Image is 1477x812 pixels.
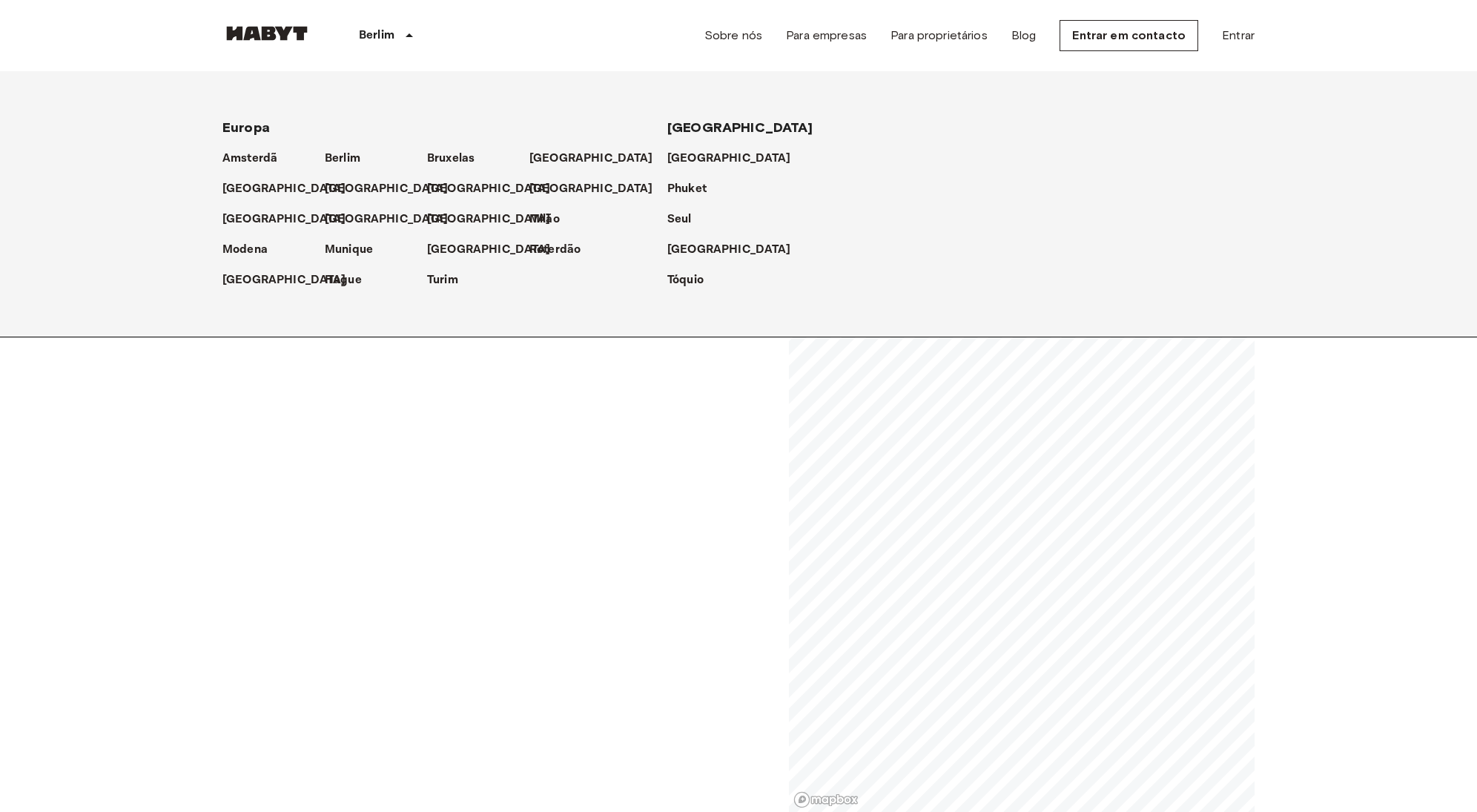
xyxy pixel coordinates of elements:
p: [GEOGRAPHIC_DATA] [427,211,551,228]
img: Habyt [222,26,311,41]
a: Seul [667,211,707,228]
p: [GEOGRAPHIC_DATA] [222,271,346,289]
span: Europa [222,119,270,136]
p: Berlim [359,27,394,44]
p: Seul [667,211,692,228]
a: Mapbox logo [793,791,859,808]
a: [GEOGRAPHIC_DATA] [427,211,566,228]
p: [GEOGRAPHIC_DATA] [667,150,791,168]
a: [GEOGRAPHIC_DATA] [222,211,361,228]
a: [GEOGRAPHIC_DATA] [427,180,566,198]
p: Roterdão [529,241,581,259]
span: [GEOGRAPHIC_DATA] [667,119,813,136]
a: Bruxelas [427,150,489,168]
a: [GEOGRAPHIC_DATA] [325,180,463,198]
p: [GEOGRAPHIC_DATA] [222,180,346,198]
a: Phuket [667,180,721,198]
a: Amsterdã [222,150,292,168]
a: [GEOGRAPHIC_DATA] [667,150,806,168]
a: [GEOGRAPHIC_DATA] [529,150,668,168]
p: Bruxelas [427,150,475,168]
p: Phuket [667,180,707,198]
a: Entrar em contacto [1060,20,1198,51]
p: [GEOGRAPHIC_DATA] [529,180,653,198]
a: [GEOGRAPHIC_DATA] [529,180,668,198]
a: [GEOGRAPHIC_DATA] [325,211,463,228]
a: [GEOGRAPHIC_DATA] [427,241,566,259]
a: Tóquio [667,271,718,289]
a: [GEOGRAPHIC_DATA] [222,271,361,289]
a: Para proprietários [891,27,988,44]
a: Berlim [325,150,375,168]
a: Para empresas [786,27,867,44]
p: Berlim [325,150,360,168]
p: [GEOGRAPHIC_DATA] [222,211,346,228]
p: Hague [325,271,362,289]
a: Milão [529,211,575,228]
p: Tóquio [667,271,704,289]
a: [GEOGRAPHIC_DATA] [222,180,361,198]
p: [GEOGRAPHIC_DATA] [529,150,653,168]
a: Munique [325,241,388,259]
p: [GEOGRAPHIC_DATA] [667,241,791,259]
a: Blog [1011,27,1037,44]
a: Entrar [1222,27,1255,44]
a: [GEOGRAPHIC_DATA] [667,241,806,259]
p: [GEOGRAPHIC_DATA] [427,180,551,198]
a: Turim [427,271,473,289]
p: Munique [325,241,373,259]
p: Milão [529,211,560,228]
p: [GEOGRAPHIC_DATA] [427,241,551,259]
a: Hague [325,271,377,289]
a: Modena [222,241,282,259]
p: [GEOGRAPHIC_DATA] [325,180,449,198]
p: Turim [427,271,458,289]
p: [GEOGRAPHIC_DATA] [325,211,449,228]
p: Modena [222,241,268,259]
p: Amsterdã [222,150,277,168]
a: Roterdão [529,241,595,259]
a: Sobre nós [704,27,762,44]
